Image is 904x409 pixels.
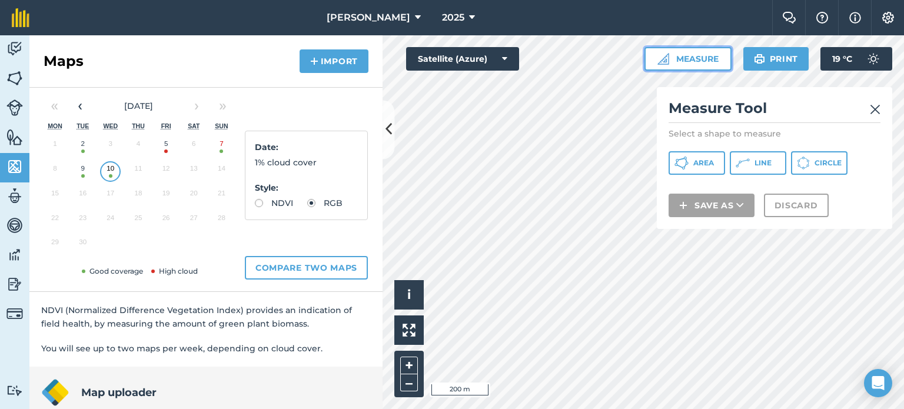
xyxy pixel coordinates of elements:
abbr: Tuesday [77,122,89,129]
img: svg+xml;base64,PD94bWwgdmVyc2lvbj0iMS4wIiBlbmNvZGluZz0idXRmLTgiPz4KPCEtLSBHZW5lcmF0b3I6IEFkb2JlIE... [6,217,23,234]
button: [DATE] [93,93,184,119]
button: + [400,357,418,374]
img: Four arrows, one pointing top left, one top right, one bottom right and the last bottom left [403,324,416,337]
button: September 2, 2025 [69,134,97,159]
button: September 26, 2025 [152,208,180,233]
button: September 11, 2025 [124,159,152,184]
button: September 12, 2025 [152,159,180,184]
button: ‹ [67,93,93,119]
img: svg+xml;base64,PD94bWwgdmVyc2lvbj0iMS4wIiBlbmNvZGluZz0idXRmLTgiPz4KPCEtLSBHZW5lcmF0b3I6IEFkb2JlIE... [6,246,23,264]
span: High cloud [149,267,198,275]
button: September 29, 2025 [41,232,69,257]
button: September 4, 2025 [124,134,152,159]
img: svg+xml;base64,PHN2ZyB4bWxucz0iaHR0cDovL3d3dy53My5vcmcvMjAwMC9zdmciIHdpZHRoPSIxNyIgaGVpZ2h0PSIxNy... [849,11,861,25]
img: svg+xml;base64,PD94bWwgdmVyc2lvbj0iMS4wIiBlbmNvZGluZz0idXRmLTgiPz4KPCEtLSBHZW5lcmF0b3I6IEFkb2JlIE... [862,47,885,71]
button: September 3, 2025 [97,134,124,159]
button: Save as [669,194,755,217]
abbr: Friday [161,122,171,129]
abbr: Thursday [132,122,145,129]
button: September 25, 2025 [124,208,152,233]
img: Map uploader logo [41,378,69,407]
img: svg+xml;base64,PD94bWwgdmVyc2lvbj0iMS4wIiBlbmNvZGluZz0idXRmLTgiPz4KPCEtLSBHZW5lcmF0b3I6IEFkb2JlIE... [6,187,23,205]
img: A question mark icon [815,12,829,24]
button: 19 °C [820,47,892,71]
button: September 5, 2025 [152,134,180,159]
button: September 27, 2025 [180,208,208,233]
button: Import [300,49,368,73]
button: September 10, 2025 [97,159,124,184]
img: fieldmargin Logo [12,8,29,27]
button: September 18, 2025 [124,184,152,208]
img: Two speech bubbles overlapping with the left bubble in the forefront [782,12,796,24]
abbr: Saturday [188,122,200,129]
button: Discard [764,194,829,217]
img: svg+xml;base64,PHN2ZyB4bWxucz0iaHR0cDovL3d3dy53My5vcmcvMjAwMC9zdmciIHdpZHRoPSI1NiIgaGVpZ2h0PSI2MC... [6,128,23,146]
abbr: Sunday [215,122,228,129]
strong: Style : [255,182,278,193]
span: [DATE] [124,101,153,111]
img: svg+xml;base64,PD94bWwgdmVyc2lvbj0iMS4wIiBlbmNvZGluZz0idXRmLTgiPz4KPCEtLSBHZW5lcmF0b3I6IEFkb2JlIE... [6,275,23,293]
button: Measure [644,47,732,71]
span: Good coverage [79,267,143,275]
img: svg+xml;base64,PHN2ZyB4bWxucz0iaHR0cDovL3d3dy53My5vcmcvMjAwMC9zdmciIHdpZHRoPSIxNCIgaGVpZ2h0PSIyNC... [310,54,318,68]
button: Line [730,151,786,175]
button: › [184,93,210,119]
label: NDVI [255,199,293,207]
img: svg+xml;base64,PD94bWwgdmVyc2lvbj0iMS4wIiBlbmNvZGluZz0idXRmLTgiPz4KPCEtLSBHZW5lcmF0b3I6IEFkb2JlIE... [6,99,23,116]
img: svg+xml;base64,PHN2ZyB4bWxucz0iaHR0cDovL3d3dy53My5vcmcvMjAwMC9zdmciIHdpZHRoPSIxOSIgaGVpZ2h0PSIyNC... [754,52,765,66]
button: September 17, 2025 [97,184,124,208]
button: September 1, 2025 [41,134,69,159]
img: Ruler icon [657,53,669,65]
img: svg+xml;base64,PD94bWwgdmVyc2lvbj0iMS4wIiBlbmNvZGluZz0idXRmLTgiPz4KPCEtLSBHZW5lcmF0b3I6IEFkb2JlIE... [6,305,23,322]
button: September 14, 2025 [208,159,235,184]
h4: Map uploader [81,384,157,401]
abbr: Monday [48,122,62,129]
button: Print [743,47,809,71]
h2: Measure Tool [669,99,880,123]
p: 1% cloud cover [255,156,358,169]
button: September 21, 2025 [208,184,235,208]
strong: Date : [255,142,278,152]
p: NDVI (Normalized Difference Vegetation Index) provides an indication of field health, by measurin... [41,304,371,330]
span: 2025 [442,11,464,25]
button: September 8, 2025 [41,159,69,184]
button: September 20, 2025 [180,184,208,208]
span: Circle [815,158,842,168]
button: September 23, 2025 [69,208,97,233]
img: svg+xml;base64,PHN2ZyB4bWxucz0iaHR0cDovL3d3dy53My5vcmcvMjAwMC9zdmciIHdpZHRoPSI1NiIgaGVpZ2h0PSI2MC... [6,158,23,175]
button: Satellite (Azure) [406,47,519,71]
span: i [407,287,411,302]
button: Area [669,151,725,175]
button: Compare two maps [245,256,368,280]
button: September 6, 2025 [180,134,208,159]
p: Select a shape to measure [669,128,880,139]
span: [PERSON_NAME] [327,11,410,25]
img: svg+xml;base64,PHN2ZyB4bWxucz0iaHR0cDovL3d3dy53My5vcmcvMjAwMC9zdmciIHdpZHRoPSIyMiIgaGVpZ2h0PSIzMC... [870,102,880,117]
span: Line [755,158,772,168]
span: Area [693,158,714,168]
img: svg+xml;base64,PHN2ZyB4bWxucz0iaHR0cDovL3d3dy53My5vcmcvMjAwMC9zdmciIHdpZHRoPSI1NiIgaGVpZ2h0PSI2MC... [6,69,23,87]
button: September 16, 2025 [69,184,97,208]
button: September 28, 2025 [208,208,235,233]
button: September 22, 2025 [41,208,69,233]
h2: Maps [44,52,84,71]
label: RGB [307,199,343,207]
button: « [41,93,67,119]
button: » [210,93,235,119]
p: You will see up to two maps per week, depending on cloud cover. [41,342,371,355]
button: September 7, 2025 [208,134,235,159]
button: September 13, 2025 [180,159,208,184]
button: September 15, 2025 [41,184,69,208]
button: September 19, 2025 [152,184,180,208]
button: i [394,280,424,310]
img: A cog icon [881,12,895,24]
button: September 30, 2025 [69,232,97,257]
span: 19 ° C [832,47,852,71]
button: – [400,374,418,391]
img: svg+xml;base64,PD94bWwgdmVyc2lvbj0iMS4wIiBlbmNvZGluZz0idXRmLTgiPz4KPCEtLSBHZW5lcmF0b3I6IEFkb2JlIE... [6,385,23,396]
img: svg+xml;base64,PHN2ZyB4bWxucz0iaHR0cDovL3d3dy53My5vcmcvMjAwMC9zdmciIHdpZHRoPSIxNCIgaGVpZ2h0PSIyNC... [679,198,687,212]
abbr: Wednesday [104,122,118,129]
div: Open Intercom Messenger [864,369,892,397]
button: Circle [791,151,847,175]
button: September 24, 2025 [97,208,124,233]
